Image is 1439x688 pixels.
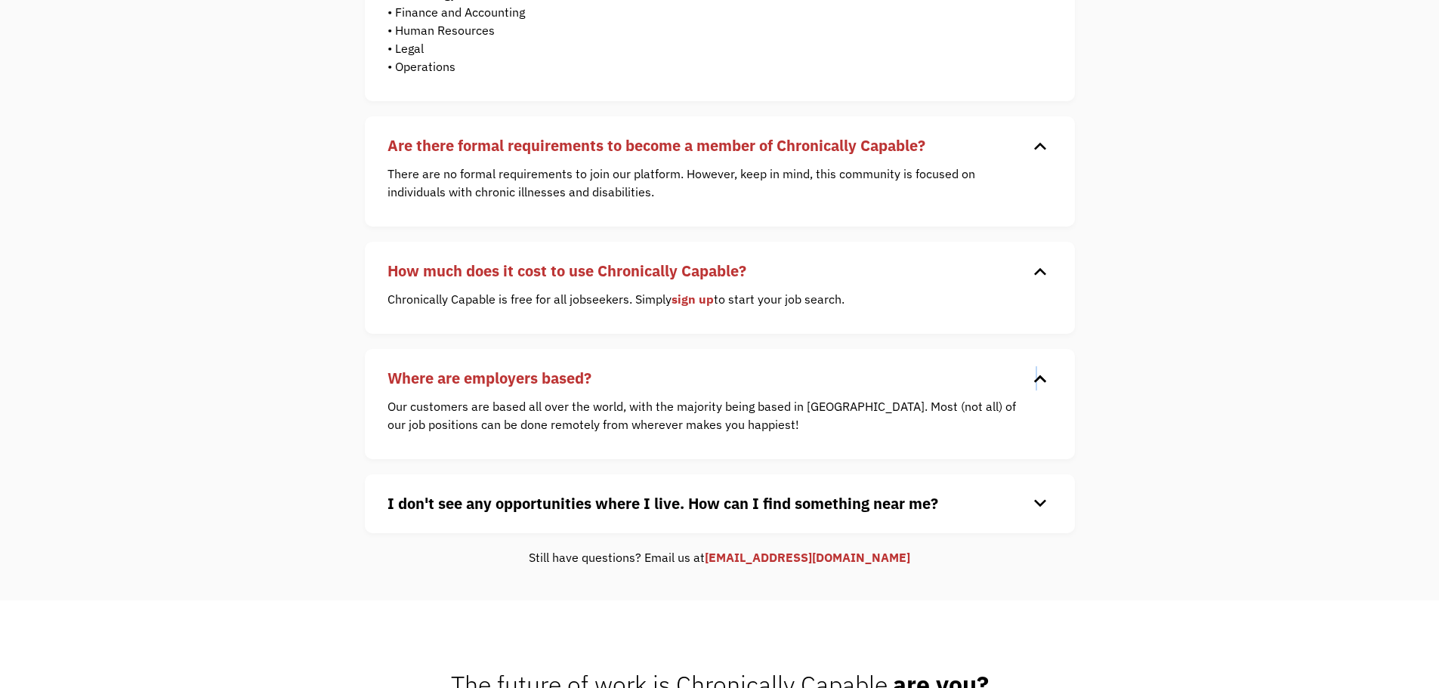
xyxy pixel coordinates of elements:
a: [EMAIL_ADDRESS][DOMAIN_NAME] [705,550,910,565]
div: Still have questions? Email us at [365,548,1075,566]
strong: Are there formal requirements to become a member of Chronically Capable? [388,135,925,156]
div: keyboard_arrow_down [1028,134,1052,157]
div: keyboard_arrow_down [1028,260,1052,282]
strong: I don't see any opportunities where I live. How can I find something near me? [388,493,938,514]
p: Our customers are based all over the world, with the majority being based in [GEOGRAPHIC_DATA]. M... [388,397,1030,433]
strong: How much does it cost to use Chronically Capable? [388,261,746,281]
a: sign up [672,292,714,307]
p: Chronically Capable is free for all jobseekers. Simply to start your job search. [388,290,1030,308]
p: There are no formal requirements to join our platform. However, keep in mind, this community is f... [388,165,1030,201]
div: keyboard_arrow_down [1028,367,1052,390]
strong: Where are employers based? [388,368,591,388]
div: keyboard_arrow_down [1028,492,1052,515]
